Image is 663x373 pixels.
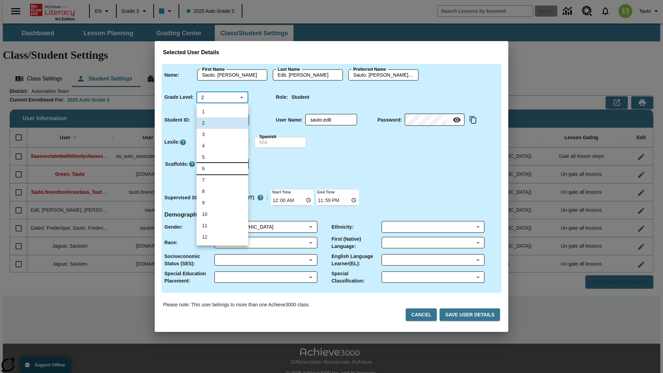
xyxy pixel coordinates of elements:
li: 7 [196,174,248,186]
li: 8 [196,186,248,197]
li: 1 [196,106,248,117]
li: 11 [196,220,248,231]
li: 10 [196,209,248,220]
li: 5 [196,152,248,163]
li: 4 [196,140,248,152]
li: 9 [196,197,248,209]
li: 12 [196,231,248,243]
li: 3 [196,129,248,140]
li: 2 [196,117,248,129]
li: 6 [196,163,248,174]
